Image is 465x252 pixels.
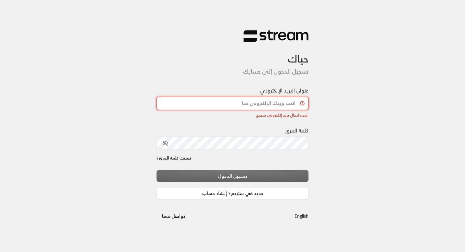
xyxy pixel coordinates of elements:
[244,30,308,43] img: Stream Logo
[157,187,308,199] a: جديد في ستريم؟ إنشاء حساب
[285,127,308,134] label: كلمة المرور
[260,87,308,94] label: عنوان البريد الإلكتروني
[157,210,191,222] button: تواصل معنا
[157,112,308,118] div: الرجاء ادخال بريد إلكتروني صحيح
[160,138,171,149] button: toggle password visibility
[157,68,308,75] h5: تسجيل الدخول إلى حسابك
[157,97,308,110] input: اكتب بريدك الإلكتروني هنا
[295,210,308,222] a: English
[157,155,191,161] a: نسيت كلمة المرور؟
[157,212,191,220] a: تواصل معنا
[157,42,308,65] h3: حياك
